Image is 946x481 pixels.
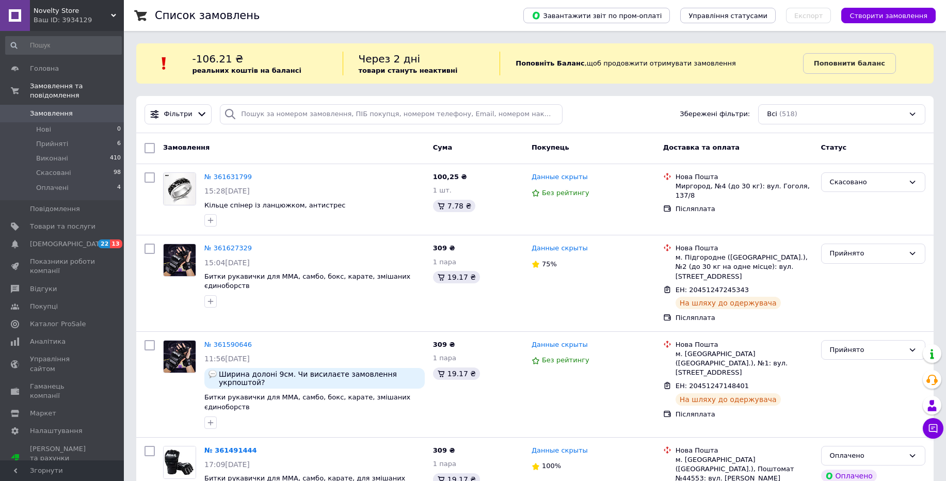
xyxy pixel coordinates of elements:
[433,258,456,266] span: 1 пара
[98,239,110,248] span: 22
[516,59,584,67] b: Поповніть Баланс
[30,319,86,329] span: Каталог ProSale
[156,56,172,71] img: :exclamation:
[36,139,68,149] span: Прийняті
[164,446,196,478] img: Фото товару
[209,370,217,378] img: :speech_balloon:
[676,410,813,419] div: Післяплата
[542,462,561,470] span: 100%
[204,272,410,290] a: Битки рукавички для ММА, самбо, бокс, карате, змішаних єдиноборств
[849,12,927,20] span: Створити замовлення
[36,183,69,193] span: Оплачені
[433,460,456,468] span: 1 пара
[192,53,243,65] span: -106.21 ₴
[676,340,813,349] div: Нова Пошта
[34,6,111,15] span: Novelty Store
[204,341,252,348] a: № 361590646
[767,109,777,119] span: Всі
[676,172,813,182] div: Нова Пошта
[542,356,589,364] span: Без рейтингу
[30,257,95,276] span: Показники роботи компанії
[676,182,813,200] div: Миргород, №4 (до 30 кг): вул. Гоголя, 137/8
[433,173,467,181] span: 100,25 ₴
[110,239,122,248] span: 13
[830,177,904,188] div: Скасовано
[164,341,196,373] img: Фото товару
[219,370,421,387] span: Ширина долоні 9см. Чи висилаєте замовлення укрпоштой?
[34,15,124,25] div: Ваш ID: 3934129
[814,59,885,67] b: Поповнити баланс
[30,82,124,100] span: Замовлення та повідомлення
[831,11,936,19] a: Створити замовлення
[204,259,250,267] span: 15:04[DATE]
[163,340,196,373] a: Фото товару
[688,12,767,20] span: Управління статусами
[30,382,95,400] span: Гаманець компанії
[30,109,73,118] span: Замовлення
[204,187,250,195] span: 15:28[DATE]
[204,446,257,454] a: № 361491444
[433,446,455,454] span: 309 ₴
[36,125,51,134] span: Нові
[5,36,122,55] input: Пошук
[830,248,904,259] div: Прийнято
[532,172,588,182] a: Данные скрыты
[359,53,421,65] span: Через 2 дні
[676,297,781,309] div: На шляху до одержувача
[36,154,68,163] span: Виконані
[36,168,71,178] span: Скасовані
[680,109,750,119] span: Збережені фільтри:
[163,143,210,151] span: Замовлення
[163,446,196,479] a: Фото товару
[433,341,455,348] span: 309 ₴
[433,143,452,151] span: Cума
[117,139,121,149] span: 6
[433,200,475,212] div: 7.78 ₴
[164,244,196,276] img: Фото товару
[204,355,250,363] span: 11:56[DATE]
[500,52,803,75] div: , щоб продовжити отримувати замовлення
[532,446,588,456] a: Данные скрыты
[841,8,936,23] button: Створити замовлення
[923,418,943,439] button: Чат з покупцем
[676,244,813,253] div: Нова Пошта
[433,271,480,283] div: 19.17 ₴
[30,409,56,418] span: Маркет
[830,451,904,461] div: Оплачено
[542,189,589,197] span: Без рейтингу
[164,173,196,205] img: Фото товару
[676,382,749,390] span: ЕН: 20451247148401
[433,354,456,362] span: 1 пара
[433,186,452,194] span: 1 шт.
[532,244,588,253] a: Данные скрыты
[204,393,410,411] a: Битки рукавички для ММА, самбо, бокс, карате, змішаних єдиноборств
[30,222,95,231] span: Товари та послуги
[155,9,260,22] h1: Список замовлень
[803,53,896,74] a: Поповнити баланс
[30,64,59,73] span: Головна
[663,143,740,151] span: Доставка та оплата
[433,367,480,380] div: 19.17 ₴
[220,104,563,124] input: Пошук за номером замовлення, ПІБ покупця, номером телефону, Email, номером накладної
[204,201,345,209] a: Кільце спінер із ланцюжком, антистрес
[532,340,588,350] a: Данные скрыты
[30,355,95,373] span: Управління сайтом
[164,109,193,119] span: Фільтри
[542,260,557,268] span: 75%
[532,11,662,20] span: Завантажити звіт по пром-оплаті
[779,110,797,118] span: (518)
[676,253,813,281] div: м. Підгородне ([GEOGRAPHIC_DATA].), №2 (до 30 кг на одне місце): вул. [STREET_ADDRESS]
[30,239,106,249] span: [DEMOGRAPHIC_DATA]
[433,244,455,252] span: 309 ₴
[30,426,83,436] span: Налаштування
[114,168,121,178] span: 98
[204,244,252,252] a: № 361627329
[163,244,196,277] a: Фото товару
[523,8,670,23] button: Завантажити звіт по пром-оплаті
[192,67,301,74] b: реальних коштів на балансі
[30,284,57,294] span: Відгуки
[676,286,749,294] span: ЕН: 20451247245343
[204,173,252,181] a: № 361631799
